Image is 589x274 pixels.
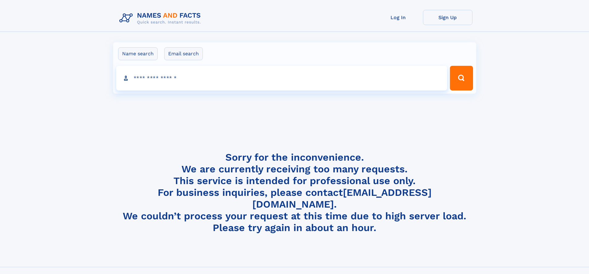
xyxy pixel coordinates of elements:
[450,66,473,91] button: Search Button
[164,47,203,60] label: Email search
[373,10,423,25] a: Log In
[117,151,472,234] h4: Sorry for the inconvenience. We are currently receiving too many requests. This service is intend...
[252,187,432,210] a: [EMAIL_ADDRESS][DOMAIN_NAME]
[423,10,472,25] a: Sign Up
[118,47,158,60] label: Name search
[117,10,206,27] img: Logo Names and Facts
[116,66,447,91] input: search input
